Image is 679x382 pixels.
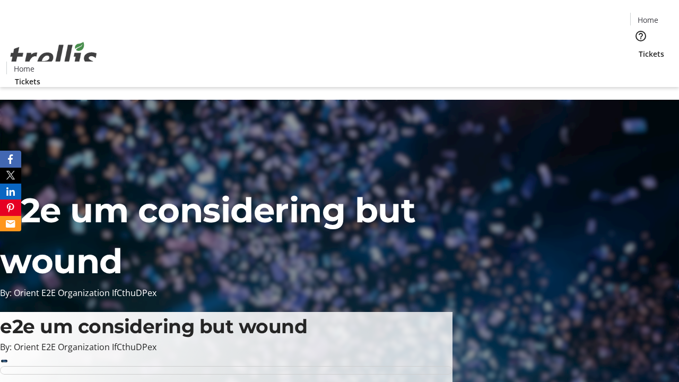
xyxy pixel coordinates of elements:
[6,30,101,83] img: Orient E2E Organization IfCthuDPex's Logo
[14,63,34,74] span: Home
[630,25,651,47] button: Help
[638,14,658,25] span: Home
[630,48,673,59] a: Tickets
[630,59,651,81] button: Cart
[631,14,665,25] a: Home
[7,63,41,74] a: Home
[15,76,40,87] span: Tickets
[6,76,49,87] a: Tickets
[639,48,664,59] span: Tickets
